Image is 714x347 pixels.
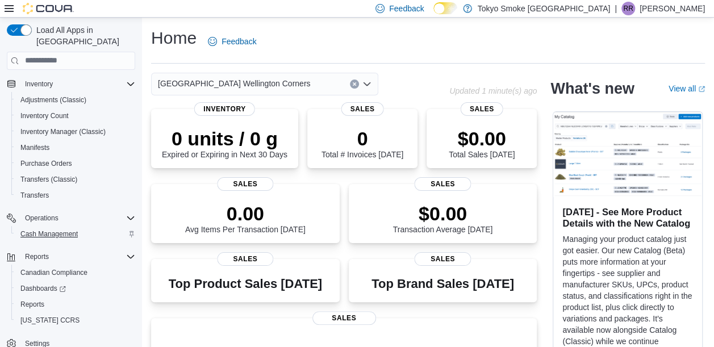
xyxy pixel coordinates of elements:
span: Reports [20,250,135,264]
span: Inventory [25,80,53,89]
span: Sales [415,252,471,266]
a: Transfers [16,189,53,202]
a: Cash Management [16,227,82,241]
span: [GEOGRAPHIC_DATA] Wellington Corners [158,77,310,90]
span: RR [623,2,633,15]
span: Sales [341,102,384,116]
span: Operations [20,211,135,225]
button: Inventory Manager (Classic) [11,124,140,140]
button: Transfers [11,187,140,203]
span: Reports [25,252,49,261]
a: Dashboards [11,281,140,296]
span: Manifests [20,143,49,152]
img: Cova [23,3,74,14]
button: Reports [11,296,140,312]
p: 0.00 [185,202,306,225]
a: Inventory Manager (Classic) [16,125,110,139]
div: Avg Items Per Transaction [DATE] [185,202,306,234]
a: Manifests [16,141,54,154]
button: Adjustments (Classic) [11,92,140,108]
button: Operations [2,210,140,226]
span: Reports [20,300,44,309]
button: Inventory Count [11,108,140,124]
a: [US_STATE] CCRS [16,313,84,327]
span: Canadian Compliance [16,266,135,279]
p: 0 [321,127,403,150]
span: Cash Management [20,229,78,239]
button: Reports [2,249,140,265]
a: Purchase Orders [16,157,77,170]
span: Adjustments (Classic) [20,95,86,104]
h3: [DATE] - See More Product Details with the New Catalog [562,206,693,229]
button: Purchase Orders [11,156,140,172]
span: Transfers [16,189,135,202]
button: Open list of options [362,80,371,89]
span: Inventory [20,77,135,91]
span: Sales [461,102,503,116]
button: Manifests [11,140,140,156]
h1: Home [151,27,197,49]
span: Canadian Compliance [20,268,87,277]
a: Dashboards [16,282,70,295]
button: Transfers (Classic) [11,172,140,187]
span: Dashboards [16,282,135,295]
span: Cash Management [16,227,135,241]
h3: Top Brand Sales [DATE] [371,277,514,291]
button: Operations [20,211,63,225]
p: 0 units / 0 g [162,127,287,150]
a: Transfers (Classic) [16,173,82,186]
span: [US_STATE] CCRS [20,316,80,325]
span: Sales [415,177,471,191]
span: Inventory Manager (Classic) [20,127,106,136]
a: Adjustments (Classic) [16,93,91,107]
p: Updated 1 minute(s) ago [449,86,537,95]
div: Transaction Average [DATE] [393,202,493,234]
span: Adjustments (Classic) [16,93,135,107]
button: Reports [20,250,53,264]
span: Transfers [20,191,49,200]
a: Canadian Compliance [16,266,92,279]
p: | [615,2,617,15]
div: Total # Invoices [DATE] [321,127,403,159]
span: Sales [312,311,376,325]
p: $0.00 [393,202,493,225]
div: Ryan Ridsdale [621,2,635,15]
span: Operations [25,214,59,223]
span: Transfers (Classic) [16,173,135,186]
a: Inventory Count [16,109,73,123]
button: Clear input [350,80,359,89]
input: Dark Mode [433,2,457,14]
p: $0.00 [449,127,515,150]
button: Cash Management [11,226,140,242]
span: Purchase Orders [20,159,72,168]
span: Inventory Manager (Classic) [16,125,135,139]
span: Transfers (Classic) [20,175,77,184]
span: Load All Apps in [GEOGRAPHIC_DATA] [32,24,135,47]
span: Inventory Count [16,109,135,123]
span: Purchase Orders [16,157,135,170]
h3: Top Product Sales [DATE] [169,277,322,291]
span: Reports [16,298,135,311]
h2: What's new [550,80,634,98]
span: Sales [217,177,273,191]
a: View allExternal link [669,84,705,93]
button: Inventory [20,77,57,91]
div: Expired or Expiring in Next 30 Days [162,127,287,159]
a: Feedback [203,30,261,53]
button: Inventory [2,76,140,92]
span: Feedback [222,36,256,47]
p: Tokyo Smoke [GEOGRAPHIC_DATA] [478,2,611,15]
span: Inventory Count [20,111,69,120]
button: Canadian Compliance [11,265,140,281]
span: Sales [217,252,273,266]
span: Dashboards [20,284,66,293]
span: Feedback [389,3,424,14]
a: Reports [16,298,49,311]
svg: External link [698,86,705,93]
p: [PERSON_NAME] [640,2,705,15]
span: Manifests [16,141,135,154]
span: Washington CCRS [16,313,135,327]
span: Inventory [194,102,255,116]
button: [US_STATE] CCRS [11,312,140,328]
